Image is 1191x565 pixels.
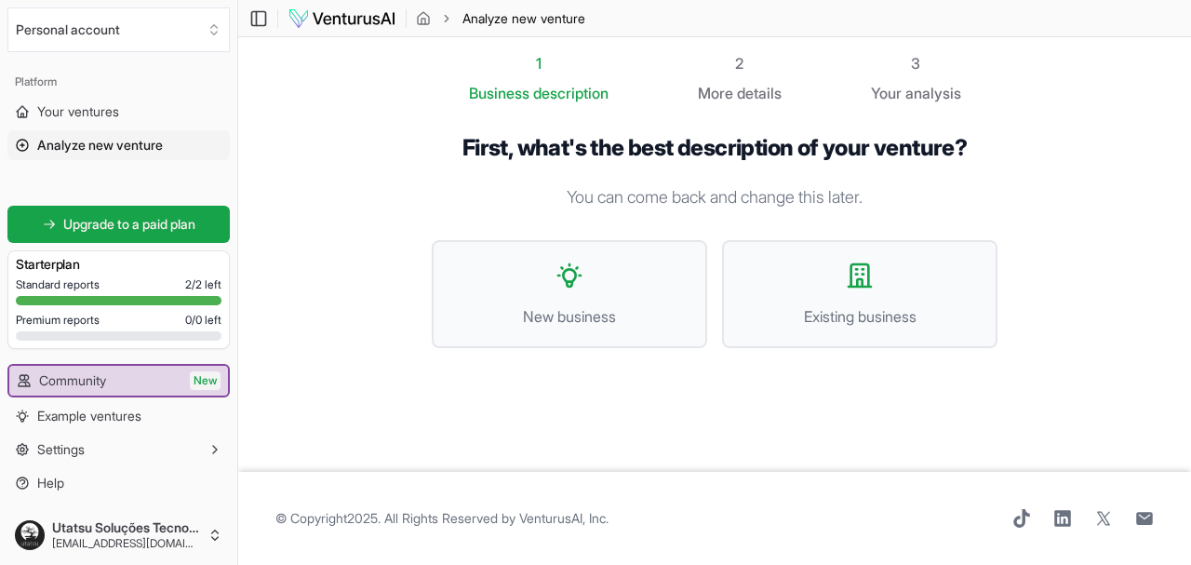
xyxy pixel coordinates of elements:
[905,84,961,102] span: analysis
[37,136,163,155] span: Analyze new venture
[37,474,64,492] span: Help
[469,82,529,104] span: Business
[7,67,230,97] div: Platform
[190,371,221,390] span: New
[7,7,230,52] button: Select an organization
[16,255,221,274] h3: Starter plan
[698,52,782,74] div: 2
[16,313,100,328] span: Premium reports
[432,134,997,162] h1: First, what's the best description of your venture?
[16,277,100,292] span: Standard reports
[7,435,230,464] button: Settings
[288,7,396,30] img: logo
[698,82,733,104] span: More
[871,82,902,104] span: Your
[432,184,997,210] p: You can come back and change this later.
[9,366,228,396] a: CommunityNew
[7,97,230,127] a: Your ventures
[452,305,687,328] span: New business
[52,519,200,536] span: Utatsu Soluções Tecnológicas
[7,401,230,431] a: Example ventures
[432,240,707,348] button: New business
[871,52,961,74] div: 3
[519,510,606,526] a: VenturusAI, Inc
[7,206,230,243] a: Upgrade to a paid plan
[185,313,221,328] span: 0 / 0 left
[469,52,609,74] div: 1
[743,305,977,328] span: Existing business
[15,520,45,550] img: ACg8ocKM6krKk8T0S0hkeokRlRtXazzKUkeOwQwmAB683nPTP36yAiw=s96-c
[722,240,997,348] button: Existing business
[39,371,106,390] span: Community
[7,468,230,498] a: Help
[416,9,585,28] nav: breadcrumb
[185,277,221,292] span: 2 / 2 left
[37,440,85,459] span: Settings
[737,84,782,102] span: details
[52,536,200,551] span: [EMAIL_ADDRESS][DOMAIN_NAME]
[7,513,230,558] button: Utatsu Soluções Tecnológicas[EMAIL_ADDRESS][DOMAIN_NAME]
[37,407,141,425] span: Example ventures
[462,9,585,28] span: Analyze new venture
[7,130,230,160] a: Analyze new venture
[275,509,609,528] span: © Copyright 2025 . All Rights Reserved by .
[37,102,119,121] span: Your ventures
[63,215,195,234] span: Upgrade to a paid plan
[533,84,609,102] span: description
